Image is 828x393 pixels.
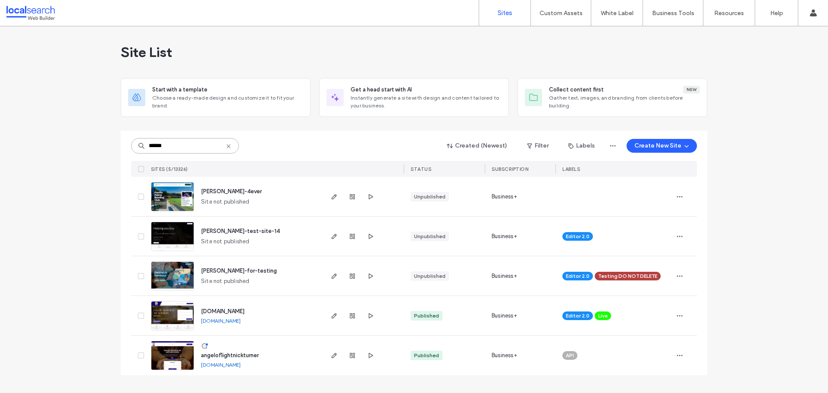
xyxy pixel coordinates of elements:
span: Business+ [492,232,517,241]
span: Get a head start with AI [351,85,412,94]
div: Get a head start with AIInstantly generate a site with design and content tailored to your business. [319,78,509,117]
div: Unpublished [414,233,445,240]
label: Sites [498,9,512,17]
div: Collect content firstNewGather text, images, and branding from clients before building. [517,78,707,117]
span: Site not published [201,277,250,286]
label: Custom Assets [539,9,583,17]
span: Live [598,312,608,320]
div: New [683,86,700,94]
label: Business Tools [652,9,694,17]
div: Published [414,352,439,359]
span: Site not published [201,198,250,206]
span: SITES (5/13326) [151,166,188,172]
span: Business+ [492,272,517,280]
span: SUBSCRIPTION [492,166,528,172]
span: Choose a ready-made design and customize it to fit your brand. [152,94,303,110]
span: Business+ [492,351,517,360]
button: Labels [561,139,602,153]
span: Business+ [492,192,517,201]
span: Editor 2.0 [566,312,590,320]
span: Start with a template [152,85,207,94]
div: Unpublished [414,193,445,201]
a: [DOMAIN_NAME] [201,362,241,368]
span: Site not published [201,237,250,246]
span: Site List [121,44,172,61]
span: Gather text, images, and branding from clients before building. [549,94,700,110]
label: Resources [714,9,744,17]
a: [PERSON_NAME]-for-testing [201,267,277,274]
span: Editor 2.0 [566,233,590,240]
span: Testing DO NOT DELETE [598,272,657,280]
label: White Label [601,9,634,17]
span: API [566,352,574,359]
button: Create New Site [627,139,697,153]
button: Filter [518,139,557,153]
div: Published [414,312,439,320]
span: Help [19,6,37,14]
span: Editor 2.0 [566,272,590,280]
a: [PERSON_NAME]-4ever [201,188,262,195]
span: Instantly generate a site with design and content tailored to your business. [351,94,502,110]
span: Collect content first [549,85,604,94]
label: Help [770,9,783,17]
span: Business+ [492,311,517,320]
span: STATUS [411,166,431,172]
button: Created (Newest) [439,139,515,153]
span: LABELS [562,166,580,172]
div: Unpublished [414,272,445,280]
a: [PERSON_NAME]-test-site-14 [201,228,280,234]
a: angeloflightnickturner [201,352,259,358]
a: [DOMAIN_NAME] [201,308,245,314]
a: [DOMAIN_NAME] [201,318,241,324]
div: Start with a templateChoose a ready-made design and customize it to fit your brand. [121,78,310,117]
